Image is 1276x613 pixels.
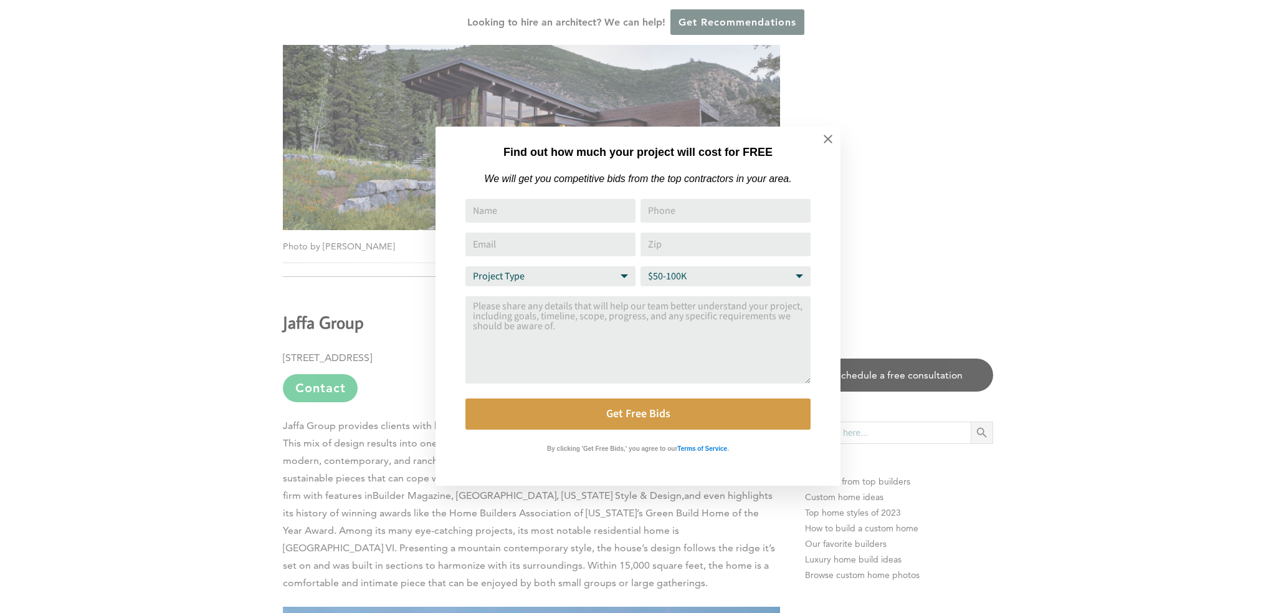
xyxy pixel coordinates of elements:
input: Email Address [465,233,636,256]
input: Zip [640,233,811,256]
strong: Find out how much your project will cost for FREE [503,146,773,158]
em: We will get you competitive bids from the top contractors in your area. [484,173,791,184]
select: Project Type [465,266,636,286]
iframe: Drift Widget Chat Controller [1214,551,1261,598]
textarea: Comment or Message [465,296,811,384]
button: Close [806,117,850,161]
select: Budget Range [640,266,811,286]
strong: Terms of Service [677,445,727,452]
strong: . [727,445,729,452]
button: Get Free Bids [465,398,811,430]
input: Phone [640,199,811,223]
a: Terms of Service [677,442,727,453]
strong: By clicking 'Get Free Bids,' you agree to our [547,445,677,452]
input: Name [465,199,636,223]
